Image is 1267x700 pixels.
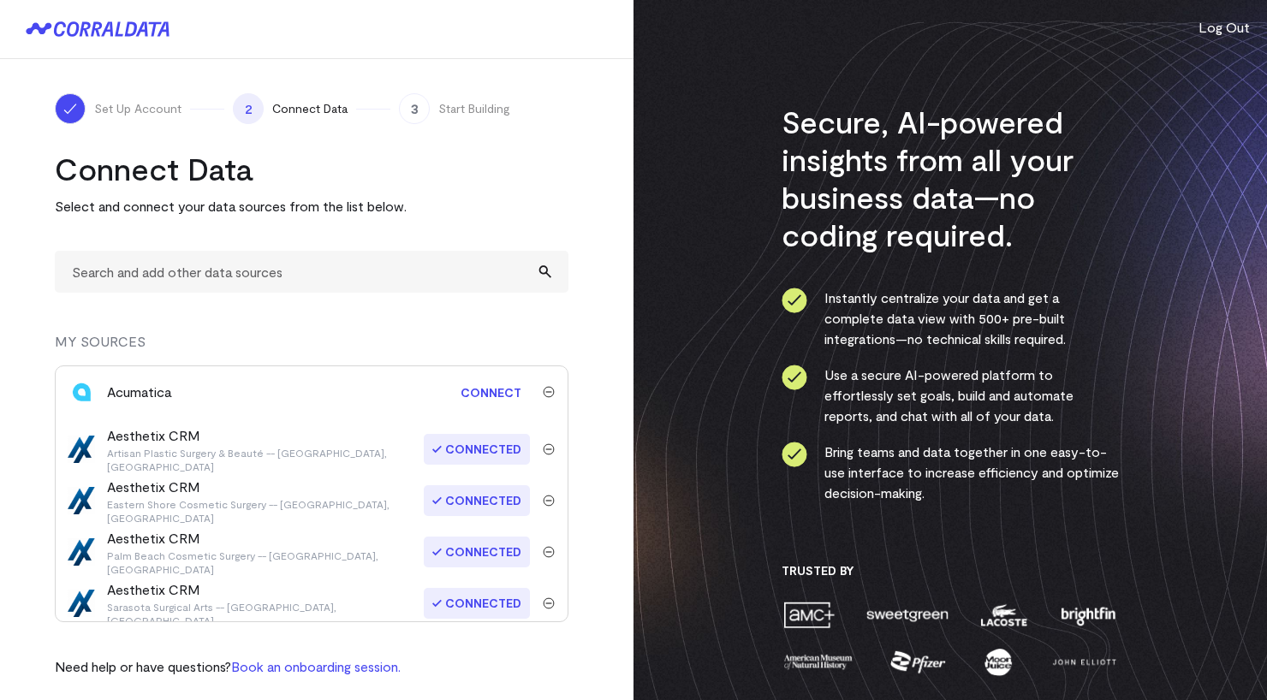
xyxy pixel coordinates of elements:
[55,150,568,187] h2: Connect Data
[1057,600,1119,630] img: brightfin-a251e171.png
[438,100,510,117] span: Start Building
[782,103,1120,253] h3: Secure, AI-powered insights from all your business data—no coding required.
[543,495,555,507] img: trash-40e54a27.svg
[424,588,530,619] span: Connected
[1050,647,1119,677] img: john-elliott-25751c40.png
[107,579,425,627] div: Aesthetix CRM
[107,425,425,473] div: Aesthetix CRM
[424,434,530,465] span: Connected
[782,563,1120,578] h3: Trusted By
[68,487,95,514] img: aesthetix_crm-416afc8b.png
[62,100,79,117] img: ico-check-white-5ff98cb1.svg
[107,382,171,402] div: Acumatica
[107,446,425,473] p: Artisan Plastic Surgery & Beauté -- [GEOGRAPHIC_DATA], [GEOGRAPHIC_DATA]
[55,196,568,217] p: Select and connect your data sources from the list below.
[107,477,425,525] div: Aesthetix CRM
[399,93,430,124] span: 3
[543,597,555,609] img: trash-40e54a27.svg
[55,656,401,677] p: Need help or have questions?
[107,549,425,576] p: Palm Beach Cosmetic Surgery -- [GEOGRAPHIC_DATA], [GEOGRAPHIC_DATA]
[424,485,530,516] span: Connected
[94,100,181,117] span: Set Up Account
[782,600,836,630] img: amc-0b11a8f1.png
[55,251,568,293] input: Search and add other data sources
[68,538,95,566] img: aesthetix_crm-416afc8b.png
[68,590,95,617] img: aesthetix_crm-416afc8b.png
[782,288,807,313] img: ico-check-circle-4b19435c.svg
[55,331,568,365] div: MY SOURCES
[543,386,555,398] img: trash-40e54a27.svg
[1199,17,1250,38] button: Log Out
[233,93,264,124] span: 2
[782,442,807,467] img: ico-check-circle-4b19435c.svg
[107,497,425,525] p: Eastern Shore Cosmetic Surgery -- [GEOGRAPHIC_DATA], [GEOGRAPHIC_DATA]
[543,443,555,455] img: trash-40e54a27.svg
[979,600,1029,630] img: lacoste-7a6b0538.png
[782,442,1120,503] li: Bring teams and data together in one easy-to-use interface to increase efficiency and optimize de...
[107,600,425,627] p: Sarasota Surgical Arts -- [GEOGRAPHIC_DATA], [GEOGRAPHIC_DATA]
[865,600,950,630] img: sweetgreen-1d1fb32c.png
[782,365,807,390] img: ico-check-circle-4b19435c.svg
[68,378,95,406] img: acumatica-986c74c2.svg
[782,288,1120,349] li: Instantly centralize your data and get a complete data view with 500+ pre-built integrations—no t...
[272,100,348,117] span: Connect Data
[107,528,425,576] div: Aesthetix CRM
[782,647,855,677] img: amnh-5afada46.png
[981,647,1015,677] img: moon-juice-c312e729.png
[543,546,555,558] img: trash-40e54a27.svg
[68,436,95,463] img: aesthetix_crm-416afc8b.png
[231,658,401,674] a: Book an onboarding session.
[889,647,948,677] img: pfizer-e137f5fc.png
[782,365,1120,426] li: Use a secure AI-powered platform to effortlessly set goals, build and automate reports, and chat ...
[452,377,530,408] a: Connect
[424,537,530,567] span: Connected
